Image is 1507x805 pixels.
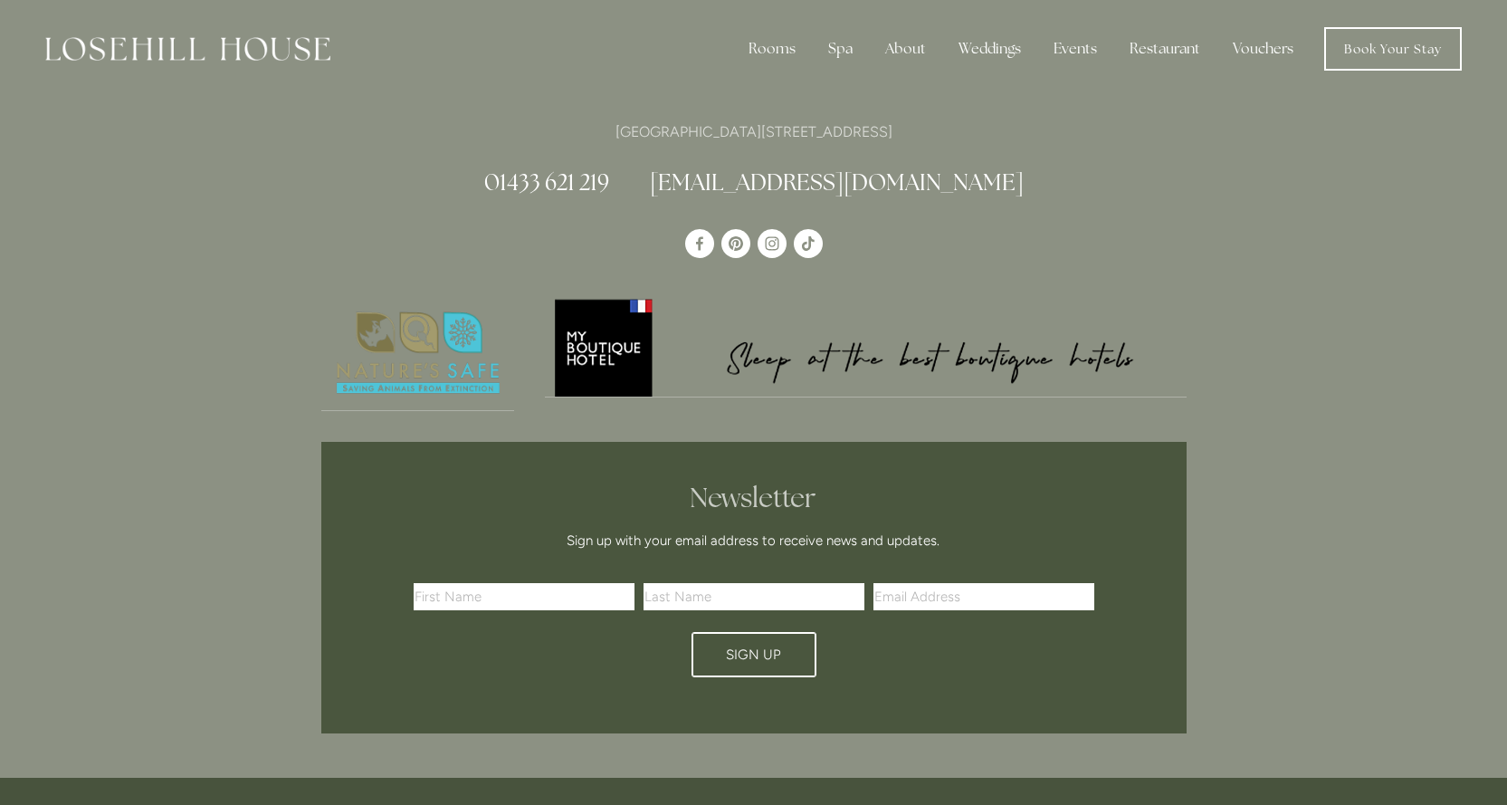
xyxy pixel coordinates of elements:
a: TikTok [794,229,823,258]
a: Losehill House Hotel & Spa [685,229,714,258]
h2: Newsletter [420,482,1088,514]
input: First Name [414,583,634,610]
div: Spa [814,31,867,67]
a: 01433 621 219 [484,168,609,196]
div: Restaurant [1115,31,1215,67]
div: Rooms [734,31,810,67]
div: Weddings [944,31,1035,67]
a: Vouchers [1218,31,1308,67]
a: Nature's Safe - Logo [321,296,515,411]
p: Sign up with your email address to receive news and updates. [420,530,1088,551]
img: My Boutique Hotel - Logo [545,296,1187,397]
div: About [871,31,940,67]
p: [GEOGRAPHIC_DATA][STREET_ADDRESS] [321,120,1187,144]
a: My Boutique Hotel - Logo [545,296,1187,398]
span: Sign Up [726,647,781,663]
a: Instagram [758,229,787,258]
div: Events [1039,31,1111,67]
a: [EMAIL_ADDRESS][DOMAIN_NAME] [650,168,1024,196]
a: Pinterest [721,229,750,258]
button: Sign Up [692,632,816,677]
input: Email Address [873,583,1094,610]
input: Last Name [644,583,864,610]
img: Losehill House [45,37,330,61]
a: Book Your Stay [1324,27,1462,71]
img: Nature's Safe - Logo [321,296,515,410]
